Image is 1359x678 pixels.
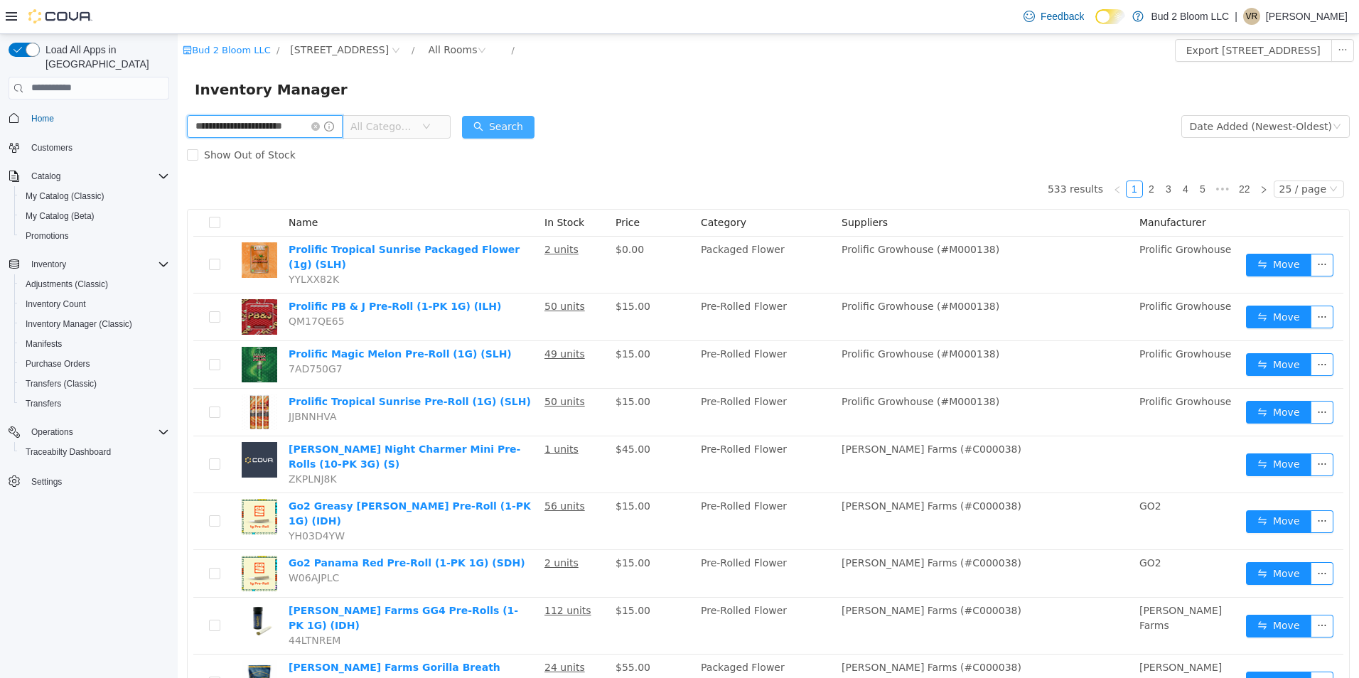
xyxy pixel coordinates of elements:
td: Pre-Rolled Flower [517,459,658,516]
div: Valerie Richards [1243,8,1260,25]
span: Inventory Count [20,296,169,313]
li: 22 [1056,146,1078,163]
span: Settings [31,476,62,488]
span: Operations [26,424,169,441]
span: Manifests [20,335,169,353]
button: icon: ellipsis [1133,476,1156,499]
div: All Rooms [251,5,300,26]
td: Pre-Rolled Flower [517,259,658,307]
span: Prolific Growhouse (#M000138) [664,210,822,221]
button: icon: swapMove [1068,367,1134,389]
span: Catalog [31,171,60,182]
span: Transfers (Classic) [26,378,97,389]
button: icon: swapMove [1068,637,1134,660]
span: In Stock [367,183,407,194]
li: 5 [1016,146,1033,163]
span: Category [523,183,569,194]
li: Next Page [1078,146,1095,163]
span: $15.00 [438,267,473,278]
li: 2 [965,146,982,163]
span: Home [31,113,54,124]
span: GO2 [962,466,984,478]
img: Prolific Tropical Sunrise Packaged Flower (1g) (SLH) hero shot [64,208,100,244]
a: Traceabilty Dashboard [20,443,117,461]
img: Prolific Tropical Sunrise Pre-Roll (1G) (SLH) hero shot [64,360,100,396]
li: Previous Page [931,146,948,163]
span: My Catalog (Classic) [20,188,169,205]
i: icon: shop [5,11,14,21]
span: [PERSON_NAME] Farms [962,571,1044,597]
span: Show Out of Stock [21,115,124,127]
a: Prolific PB & J Pre-Roll (1-PK 1G) (ILH) [111,267,323,278]
td: Pre-Rolled Flower [517,355,658,402]
span: $15.00 [438,523,473,534]
span: VR [1246,8,1258,25]
span: Transfers [26,398,61,409]
span: $15.00 [438,314,473,325]
a: Customers [26,139,78,156]
a: 1 [949,147,965,163]
span: Transfers [20,395,169,412]
span: Inventory Count [26,298,86,310]
span: Adjustments (Classic) [26,279,108,290]
span: Name [111,183,140,194]
button: Traceabilty Dashboard [14,442,175,462]
button: Transfers (Classic) [14,374,175,394]
button: Settings [3,470,175,491]
span: Promotions [20,227,169,244]
img: Go2 Panama Red Pre-Roll (1-PK 1G) (SDH) hero shot [64,522,100,557]
div: 25 / page [1102,147,1149,163]
span: [PERSON_NAME] Farms (#C000038) [664,571,844,582]
span: Traceabilty Dashboard [26,446,111,458]
button: Catalog [3,166,175,186]
img: Hamilton Farms GG4 Pre-Rolls (1-PK 1G) (IDH) hero shot [64,569,100,605]
button: My Catalog (Classic) [14,186,175,206]
i: icon: down [1155,88,1164,98]
span: Transfers (Classic) [20,375,169,392]
button: Inventory Count [14,294,175,314]
span: Customers [26,139,169,156]
a: Feedback [1018,2,1090,31]
u: 2 units [367,523,401,534]
button: Operations [26,424,79,441]
li: 4 [999,146,1016,163]
span: Inventory Manager (Classic) [26,318,132,330]
button: icon: swapMove [1068,581,1134,603]
a: 4 [1000,147,1016,163]
span: / [334,11,337,21]
span: $0.00 [438,210,466,221]
a: Inventory Manager (Classic) [20,316,138,333]
a: My Catalog (Beta) [20,208,100,225]
span: My Catalog (Beta) [26,210,95,222]
button: icon: searchSearch [284,82,357,104]
span: Inventory [31,259,66,270]
span: Suppliers [664,183,710,194]
span: YYLXX82K [111,240,161,251]
u: 50 units [367,267,407,278]
a: icon: shopBud 2 Bloom LLC [5,11,93,21]
span: ••• [1033,146,1056,163]
p: [PERSON_NAME] [1266,8,1348,25]
a: Home [26,110,60,127]
span: 123 Ledgewood Ave [112,8,211,23]
u: 2 units [367,210,401,221]
button: icon: swapMove [1068,419,1134,442]
a: Promotions [20,227,75,244]
span: $15.00 [438,466,473,478]
span: [PERSON_NAME] Farms (#C000038) [664,628,844,639]
u: 1 units [367,409,401,421]
span: Inventory Manager (Classic) [20,316,169,333]
a: [PERSON_NAME] Farms Gorilla Breath Packaged Flower (3.5G) (ILH) [111,628,323,654]
span: Prolific Growhouse (#M000138) [664,314,822,325]
button: icon: swapMove [1068,220,1134,242]
td: Pre-Rolled Flower [517,516,658,564]
span: Prolific Growhouse [962,210,1054,221]
span: Promotions [26,230,69,242]
a: 3 [983,147,999,163]
a: Transfers [20,395,67,412]
button: Promotions [14,226,175,246]
a: Adjustments (Classic) [20,276,114,293]
button: icon: swapMove [1068,271,1134,294]
span: Operations [31,426,73,438]
span: [PERSON_NAME] Farms (#C000038) [664,523,844,534]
